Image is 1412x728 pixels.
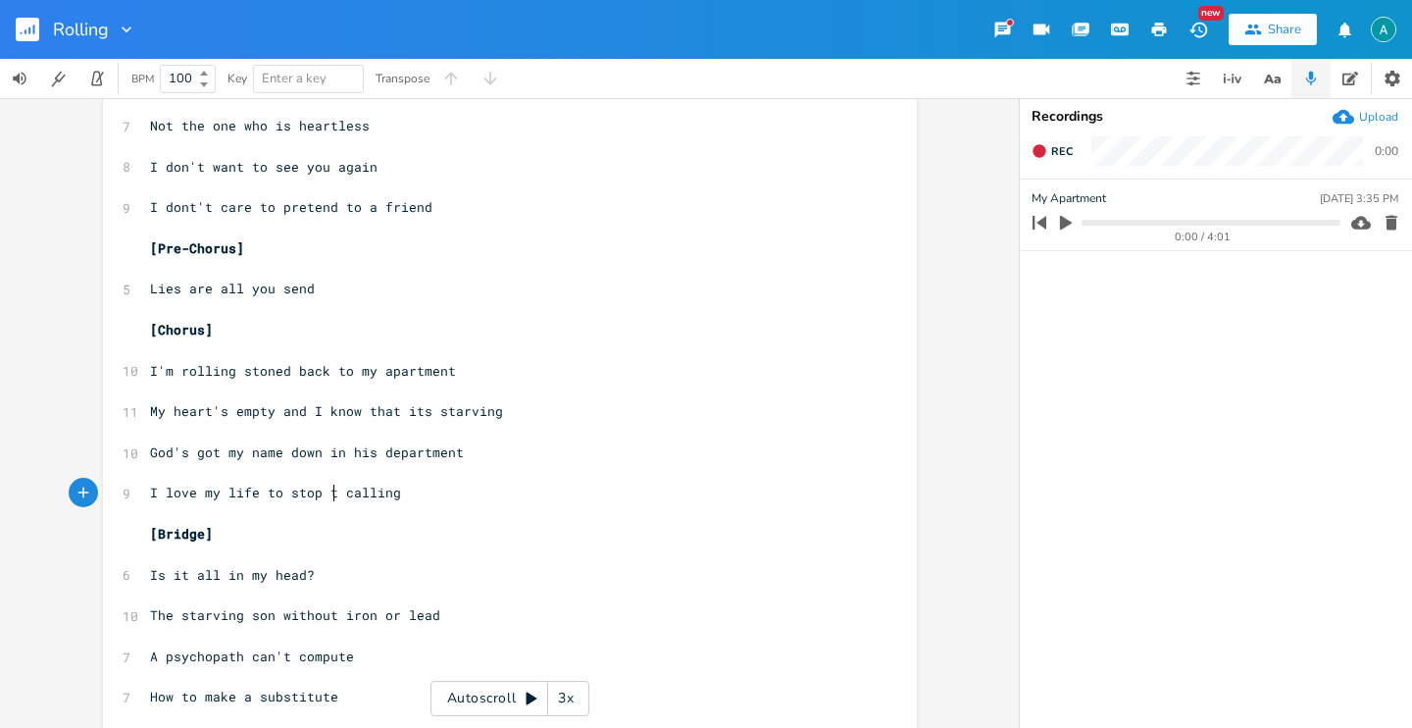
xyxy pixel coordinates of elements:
img: Alex [1371,17,1396,42]
span: [Bridge] [150,525,213,543]
span: Enter a key [262,70,327,87]
span: I dont't care to pretend to a friend [150,198,432,216]
div: Transpose [376,73,429,84]
span: How to make a substitute [150,688,338,705]
span: I don't want to see you again [150,158,378,176]
button: Share [1229,14,1317,45]
button: Upload [1333,106,1398,128]
div: [DATE] 3:35 PM [1320,193,1398,204]
span: Not the one who is heartless [150,117,370,134]
div: 0:00 [1375,145,1398,157]
div: BPM [131,74,154,84]
span: Rec [1051,144,1073,159]
span: Rolling [53,21,109,38]
span: I love my life to stop t calling [150,484,401,501]
span: Lies are all you send [150,280,315,297]
span: God's got my name down in his department [150,443,464,461]
span: [Chorus] [150,321,213,338]
span: A psychopath can't compute [150,648,354,665]
div: 0:00 / 4:01 [1066,232,1340,242]
div: Upload [1359,109,1398,125]
button: New [1179,12,1218,47]
div: New [1198,6,1224,21]
div: Share [1268,21,1301,38]
div: Autoscroll [430,681,589,716]
span: [Pre-Chorus] [150,239,244,257]
span: The starving son without iron or lead [150,606,440,624]
div: Recordings [1032,110,1400,124]
span: My Apartment [1032,189,1106,208]
span: My heart's empty and I know that its starving [150,402,503,420]
div: Key [227,73,247,84]
div: 3x [548,681,583,716]
button: Rec [1024,135,1081,167]
span: Is it all in my head? [150,566,315,584]
span: I'm rolling stoned back to my apartment [150,362,456,380]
